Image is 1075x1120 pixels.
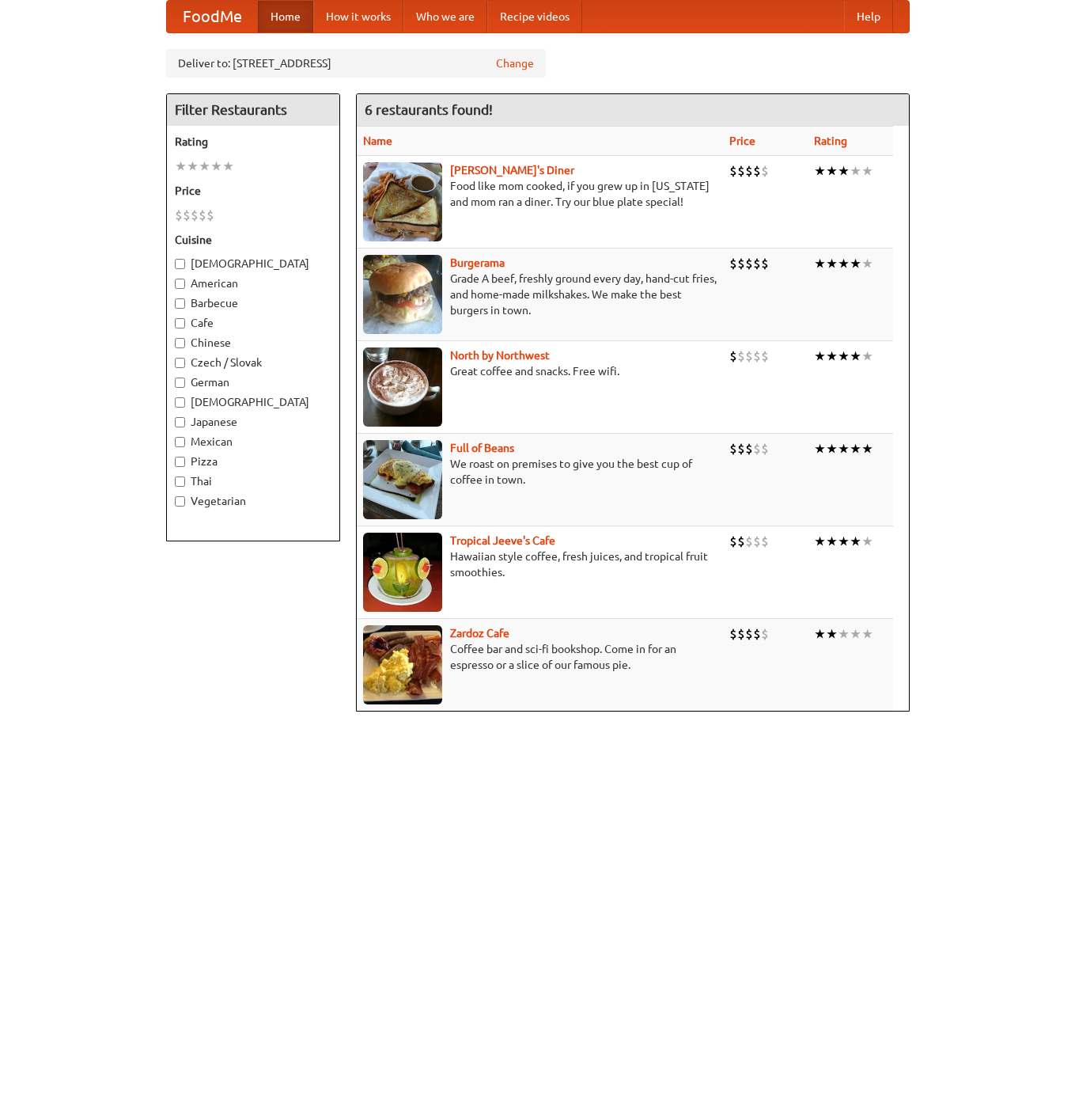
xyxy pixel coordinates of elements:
[175,207,183,224] li: $
[826,347,838,365] li: ★
[838,533,850,550] li: ★
[838,255,850,272] li: ★
[403,1,487,32] a: Who we are
[175,378,185,388] input: German
[191,207,199,224] li: $
[222,158,234,175] li: ★
[745,440,753,457] li: $
[363,363,717,379] p: Great coffee and snacks. Free wifi.
[737,162,745,180] li: $
[450,627,509,640] a: Zardoz Cafe
[737,440,745,457] li: $
[363,178,717,210] p: Food like mom cooked, if you grew up in [US_STATE] and mom ran a diner. Try our blue plate special!
[844,1,893,32] a: Help
[745,347,753,365] li: $
[450,442,514,454] b: Full of Beans
[814,440,826,457] li: ★
[737,533,745,550] li: $
[850,255,861,272] li: ★
[363,549,717,580] p: Hawaiian style coffee, fresh juices, and tropical fruit smoothies.
[175,259,185,269] input: [DEMOGRAPHIC_DATA]
[753,347,761,365] li: $
[206,207,214,224] li: $
[175,397,185,408] input: [DEMOGRAPHIC_DATA]
[258,1,313,32] a: Home
[175,454,331,469] label: Pizza
[737,255,745,272] li: $
[753,625,761,643] li: $
[814,625,826,643] li: ★
[861,625,873,643] li: ★
[199,207,206,224] li: $
[838,162,850,180] li: ★
[363,533,442,612] img: jeeves.jpg
[175,275,331,291] label: American
[826,440,838,457] li: ★
[199,158,210,175] li: ★
[175,338,185,348] input: Chinese
[729,625,737,643] li: $
[861,162,873,180] li: ★
[496,55,534,71] a: Change
[175,134,331,150] h5: Rating
[729,440,737,457] li: $
[814,135,847,147] a: Rating
[745,255,753,272] li: $
[729,347,737,365] li: $
[729,255,737,272] li: $
[175,298,185,309] input: Barbecue
[187,158,199,175] li: ★
[850,347,861,365] li: ★
[167,1,258,32] a: FoodMe
[365,102,493,117] ng-pluralize: 6 restaurants found!
[175,414,331,430] label: Japanese
[175,256,331,271] label: [DEMOGRAPHIC_DATA]
[175,374,331,390] label: German
[363,456,717,488] p: We roast on premises to give you the best cup of coffee in town.
[761,625,769,643] li: $
[814,162,826,180] li: ★
[826,533,838,550] li: ★
[175,355,331,370] label: Czech / Slovak
[450,534,555,547] b: Tropical Jeeve's Cafe
[814,533,826,550] li: ★
[850,440,861,457] li: ★
[745,533,753,550] li: $
[450,349,550,362] b: North by Northwest
[729,533,737,550] li: $
[737,347,745,365] li: $
[761,533,769,550] li: $
[761,255,769,272] li: $
[737,625,745,643] li: $
[450,164,574,177] b: [PERSON_NAME]'s Diner
[838,347,850,365] li: ★
[826,625,838,643] li: ★
[729,162,737,180] li: $
[838,440,850,457] li: ★
[175,434,331,450] label: Mexican
[210,158,222,175] li: ★
[363,347,442,427] img: north.jpg
[175,295,331,311] label: Barbecue
[826,162,838,180] li: ★
[363,440,442,519] img: beans.jpg
[745,625,753,643] li: $
[861,347,873,365] li: ★
[167,94,339,126] h4: Filter Restaurants
[313,1,403,32] a: How it works
[183,207,191,224] li: $
[363,271,717,318] p: Grade A beef, freshly ground every day, hand-cut fries, and home-made milkshakes. We make the bes...
[450,256,505,269] b: Burgerama
[761,347,769,365] li: $
[729,135,755,147] a: Price
[175,279,185,289] input: American
[814,347,826,365] li: ★
[175,183,331,199] h5: Price
[175,158,187,175] li: ★
[826,255,838,272] li: ★
[363,641,717,673] p: Coffee bar and sci-fi bookshop. Come in for an espresso or a slice of our famous pie.
[363,162,442,241] img: sallys.jpg
[838,625,850,643] li: ★
[861,255,873,272] li: ★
